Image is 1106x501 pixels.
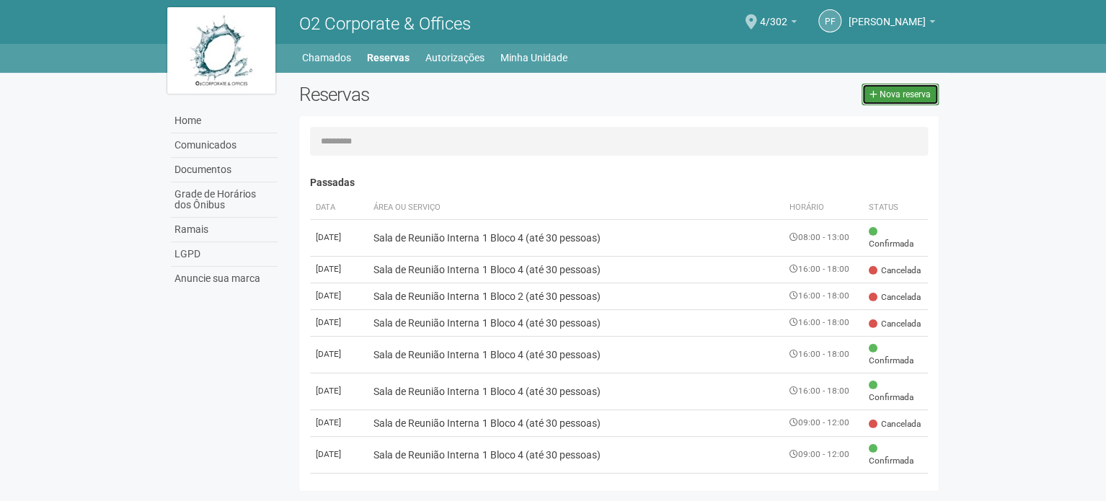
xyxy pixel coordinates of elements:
[368,373,784,409] td: Sala de Reunião Interna 1 Bloco 4 (até 30 pessoas)
[849,2,926,27] span: PRISCILLA FREITAS
[310,283,368,309] td: [DATE]
[784,196,863,220] th: Horário
[425,48,485,68] a: Autorizações
[869,318,921,330] span: Cancelada
[784,219,863,256] td: 08:00 - 13:00
[869,226,922,250] span: Confirmada
[368,409,784,436] td: Sala de Reunião Interna 1 Bloco 4 (até 30 pessoas)
[869,443,922,467] span: Confirmada
[368,436,784,473] td: Sala de Reunião Interna 1 Bloco 4 (até 30 pessoas)
[784,336,863,373] td: 16:00 - 18:00
[818,9,841,32] a: PF
[171,242,278,267] a: LGPD
[367,48,410,68] a: Reservas
[368,336,784,373] td: Sala de Reunião Interna 1 Bloco 4 (até 30 pessoas)
[171,158,278,182] a: Documentos
[310,256,368,283] td: [DATE]
[784,256,863,283] td: 16:00 - 18:00
[784,283,863,309] td: 16:00 - 18:00
[171,109,278,133] a: Home
[310,373,368,409] td: [DATE]
[368,256,784,283] td: Sala de Reunião Interna 1 Bloco 4 (até 30 pessoas)
[869,379,922,404] span: Confirmada
[784,436,863,473] td: 09:00 - 12:00
[849,18,935,30] a: [PERSON_NAME]
[869,265,921,277] span: Cancelada
[310,336,368,373] td: [DATE]
[310,219,368,256] td: [DATE]
[880,89,931,99] span: Nova reserva
[862,84,939,105] a: Nova reserva
[784,373,863,409] td: 16:00 - 18:00
[171,133,278,158] a: Comunicados
[310,177,928,188] h4: Passadas
[171,182,278,218] a: Grade de Horários dos Ônibus
[368,196,784,220] th: Área ou Serviço
[784,409,863,436] td: 09:00 - 12:00
[299,14,471,34] span: O2 Corporate & Offices
[167,7,275,94] img: logo.jpg
[784,309,863,336] td: 16:00 - 18:00
[760,2,787,27] span: 4/302
[869,342,922,367] span: Confirmada
[368,219,784,256] td: Sala de Reunião Interna 1 Bloco 4 (até 30 pessoas)
[299,84,608,105] h2: Reservas
[760,18,797,30] a: 4/302
[869,291,921,303] span: Cancelada
[171,267,278,291] a: Anuncie sua marca
[310,409,368,436] td: [DATE]
[500,48,567,68] a: Minha Unidade
[368,283,784,309] td: Sala de Reunião Interna 1 Bloco 2 (até 30 pessoas)
[310,196,368,220] th: Data
[310,436,368,473] td: [DATE]
[171,218,278,242] a: Ramais
[863,196,928,220] th: Status
[310,309,368,336] td: [DATE]
[869,418,921,430] span: Cancelada
[368,309,784,336] td: Sala de Reunião Interna 1 Bloco 4 (até 30 pessoas)
[302,48,351,68] a: Chamados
